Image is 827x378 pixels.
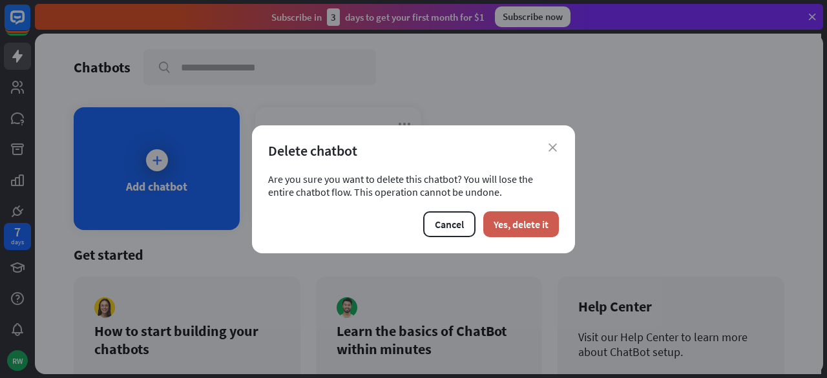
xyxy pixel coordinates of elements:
div: Are you sure you want to delete this chatbot? You will lose the entire chatbot flow. This operati... [268,173,559,198]
button: Open LiveChat chat widget [10,5,49,44]
button: Cancel [423,211,476,237]
div: Delete chatbot [268,142,559,160]
i: close [549,143,557,152]
button: Yes, delete it [483,211,559,237]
